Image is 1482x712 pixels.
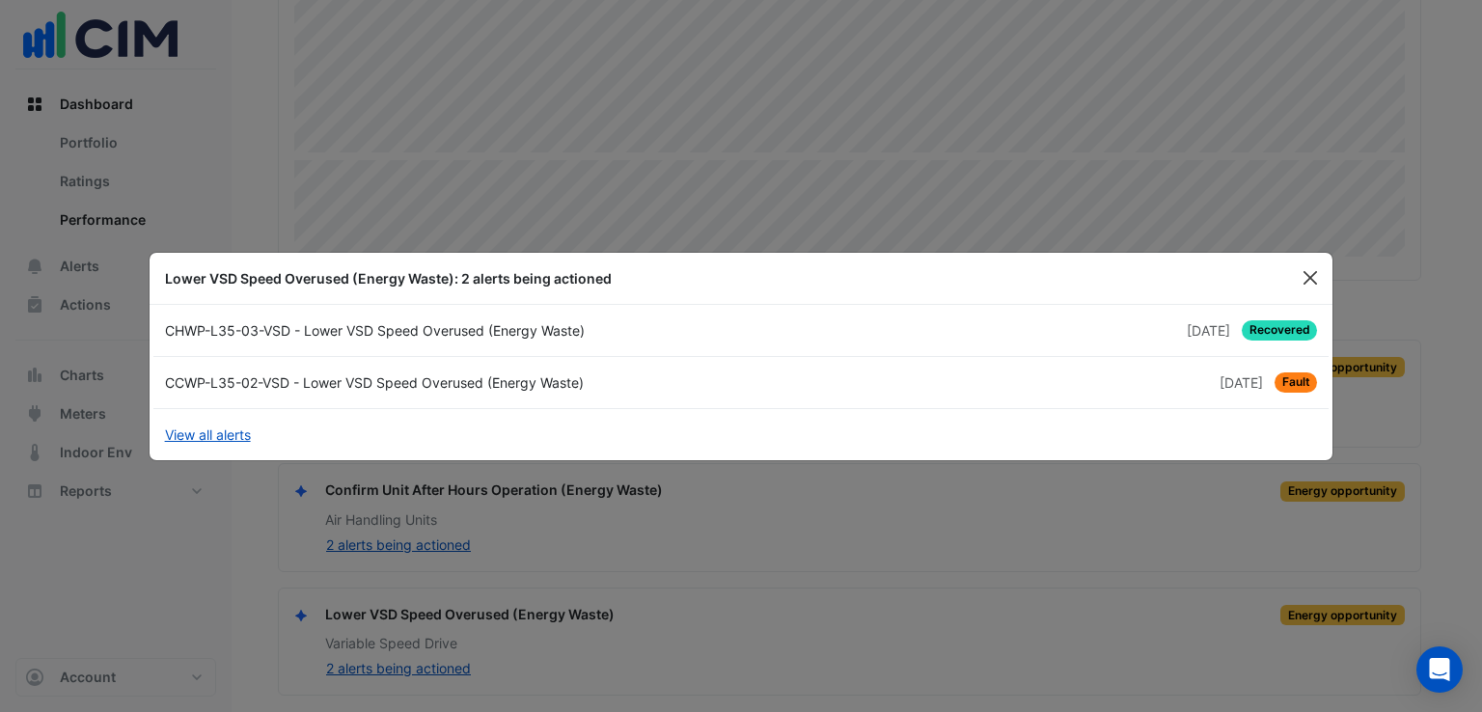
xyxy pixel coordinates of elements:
b: Lower VSD Speed Overused (Energy Waste): 2 alerts being actioned [165,270,612,287]
div: Open Intercom Messenger [1416,646,1463,693]
a: View all alerts [165,424,251,445]
div: CCWP-L35-02-VSD - Lower VSD Speed Overused (Energy Waste) [153,372,741,393]
span: Recovered [1242,320,1318,341]
span: Thu 13-Mar-2025 06:45 AEDT [1220,374,1263,391]
span: Tue 13-May-2025 16:15 AEST [1187,322,1230,339]
button: Close [1296,263,1325,292]
div: CHWP-L35-03-VSD - Lower VSD Speed Overused (Energy Waste) [153,320,741,341]
span: Fault [1275,372,1318,393]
